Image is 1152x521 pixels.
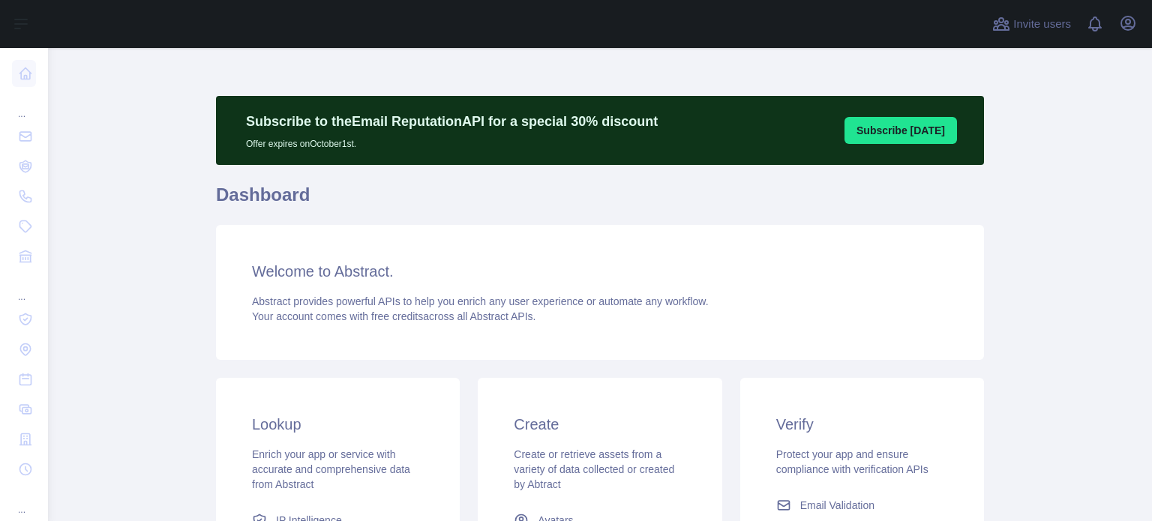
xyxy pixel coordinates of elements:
h3: Create [514,414,685,435]
div: ... [12,90,36,120]
span: Enrich your app or service with accurate and comprehensive data from Abstract [252,448,410,490]
div: ... [12,273,36,303]
button: Invite users [989,12,1074,36]
a: Email Validation [770,492,954,519]
span: Create or retrieve assets from a variety of data collected or created by Abtract [514,448,674,490]
span: Your account comes with across all Abstract APIs. [252,310,535,322]
h3: Verify [776,414,948,435]
p: Offer expires on October 1st. [246,132,658,150]
div: ... [12,486,36,516]
button: Subscribe [DATE] [844,117,957,144]
span: Email Validation [800,498,874,513]
h3: Welcome to Abstract. [252,261,948,282]
h3: Lookup [252,414,424,435]
span: Protect your app and ensure compliance with verification APIs [776,448,928,475]
h1: Dashboard [216,183,984,219]
p: Subscribe to the Email Reputation API for a special 30 % discount [246,111,658,132]
span: Abstract provides powerful APIs to help you enrich any user experience or automate any workflow. [252,295,709,307]
span: Invite users [1013,16,1071,33]
span: free credits [371,310,423,322]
